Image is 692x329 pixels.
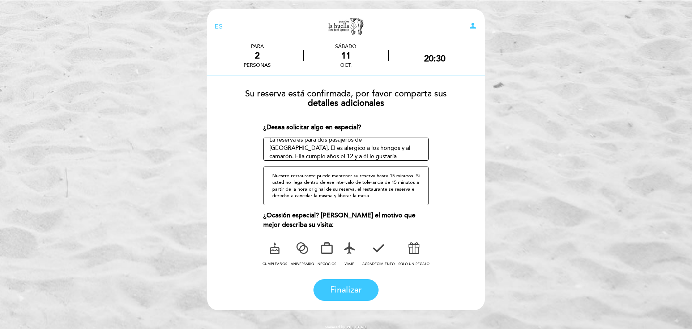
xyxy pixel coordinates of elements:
div: oct. [304,62,388,68]
button: Finalizar [313,279,379,301]
div: 20:30 [424,53,445,64]
div: Nuestro restaurante puede mantener su reserva hasta 15 minutos. Si usted no llega dentro de ese i... [263,166,429,205]
div: 2 [244,51,271,61]
span: AGRADECIMIENTO [362,262,395,266]
span: CUMPLEAÑOS [262,262,287,266]
div: PARA [244,43,271,49]
div: personas [244,62,271,68]
i: person [469,21,477,30]
a: Parador La Huella [301,17,391,37]
button: person [469,21,477,33]
span: VIAJE [345,262,354,266]
span: Finalizar [330,285,362,295]
img: MEITRE [347,325,367,329]
span: SOLO UN REGALO [398,262,430,266]
div: ¿Desea solicitar algo en especial? [263,123,429,132]
span: NEGOCIOS [317,262,336,266]
div: sábado [304,43,388,49]
div: 11 [304,51,388,61]
span: Su reserva está confirmada, por favor comparta sus [245,88,447,99]
div: ¿Ocasión especial? [PERSON_NAME] el motivo que mejor describa su visita: [263,211,429,229]
span: ANIVERSARIO [291,262,314,266]
b: detalles adicionales [308,98,384,108]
